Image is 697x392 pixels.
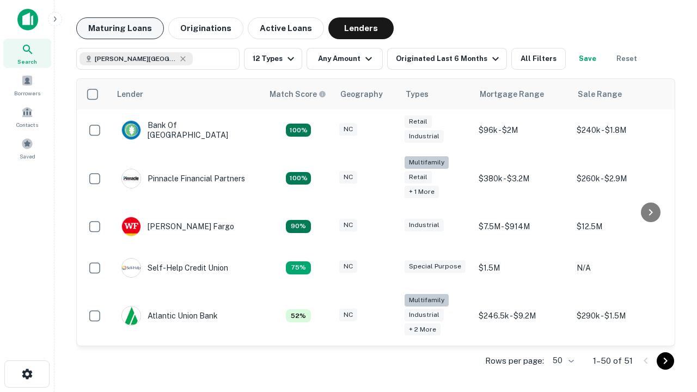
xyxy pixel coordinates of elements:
[286,261,311,274] div: Matching Properties: 10, hasApolloMatch: undefined
[473,247,571,289] td: $1.5M
[339,171,357,183] div: NC
[270,88,326,100] div: Capitalize uses an advanced AI algorithm to match your search with the best lender. The match sco...
[339,309,357,321] div: NC
[593,354,633,367] p: 1–50 of 51
[286,124,311,137] div: Matching Properties: 14, hasApolloMatch: undefined
[399,79,473,109] th: Types
[76,17,164,39] button: Maturing Loans
[122,169,140,188] img: picture
[121,258,228,278] div: Self-help Credit Union
[511,48,566,70] button: All Filters
[406,88,429,101] div: Types
[571,109,669,151] td: $240k - $1.8M
[405,186,439,198] div: + 1 more
[121,120,252,140] div: Bank Of [GEOGRAPHIC_DATA]
[16,120,38,129] span: Contacts
[121,169,245,188] div: Pinnacle Financial Partners
[609,48,644,70] button: Reset
[548,353,576,369] div: 50
[387,48,507,70] button: Originated Last 6 Months
[405,130,444,143] div: Industrial
[405,294,449,307] div: Multifamily
[339,123,357,136] div: NC
[473,79,571,109] th: Mortgage Range
[111,79,263,109] th: Lender
[480,88,544,101] div: Mortgage Range
[340,88,383,101] div: Geography
[571,289,669,344] td: $290k - $1.5M
[117,88,143,101] div: Lender
[405,115,432,128] div: Retail
[473,206,571,247] td: $7.5M - $914M
[473,151,571,206] td: $380k - $3.2M
[121,217,234,236] div: [PERSON_NAME] Fargo
[286,172,311,185] div: Matching Properties: 24, hasApolloMatch: undefined
[244,48,302,70] button: 12 Types
[122,307,140,325] img: picture
[578,88,622,101] div: Sale Range
[571,79,669,109] th: Sale Range
[286,309,311,322] div: Matching Properties: 7, hasApolloMatch: undefined
[339,260,357,273] div: NC
[270,88,324,100] h6: Match Score
[168,17,243,39] button: Originations
[396,52,502,65] div: Originated Last 6 Months
[20,152,35,161] span: Saved
[14,89,40,97] span: Borrowers
[3,133,51,163] a: Saved
[121,306,218,326] div: Atlantic Union Bank
[405,156,449,169] div: Multifamily
[405,260,466,273] div: Special Purpose
[122,259,140,277] img: picture
[3,39,51,68] a: Search
[643,305,697,357] iframe: Chat Widget
[339,219,357,231] div: NC
[3,102,51,131] a: Contacts
[570,48,605,70] button: Save your search to get updates of matches that match your search criteria.
[263,79,334,109] th: Capitalize uses an advanced AI algorithm to match your search with the best lender. The match sco...
[473,109,571,151] td: $96k - $2M
[405,171,432,183] div: Retail
[17,57,37,66] span: Search
[473,289,571,344] td: $246.5k - $9.2M
[571,206,669,247] td: $12.5M
[307,48,383,70] button: Any Amount
[122,121,140,139] img: picture
[328,17,394,39] button: Lenders
[95,54,176,64] span: [PERSON_NAME][GEOGRAPHIC_DATA], [GEOGRAPHIC_DATA]
[248,17,324,39] button: Active Loans
[286,220,311,233] div: Matching Properties: 12, hasApolloMatch: undefined
[122,217,140,236] img: picture
[657,352,674,370] button: Go to next page
[571,247,669,289] td: N/A
[334,79,399,109] th: Geography
[405,323,441,336] div: + 2 more
[571,151,669,206] td: $260k - $2.9M
[3,70,51,100] a: Borrowers
[405,219,444,231] div: Industrial
[17,9,38,30] img: capitalize-icon.png
[485,354,544,367] p: Rows per page:
[405,309,444,321] div: Industrial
